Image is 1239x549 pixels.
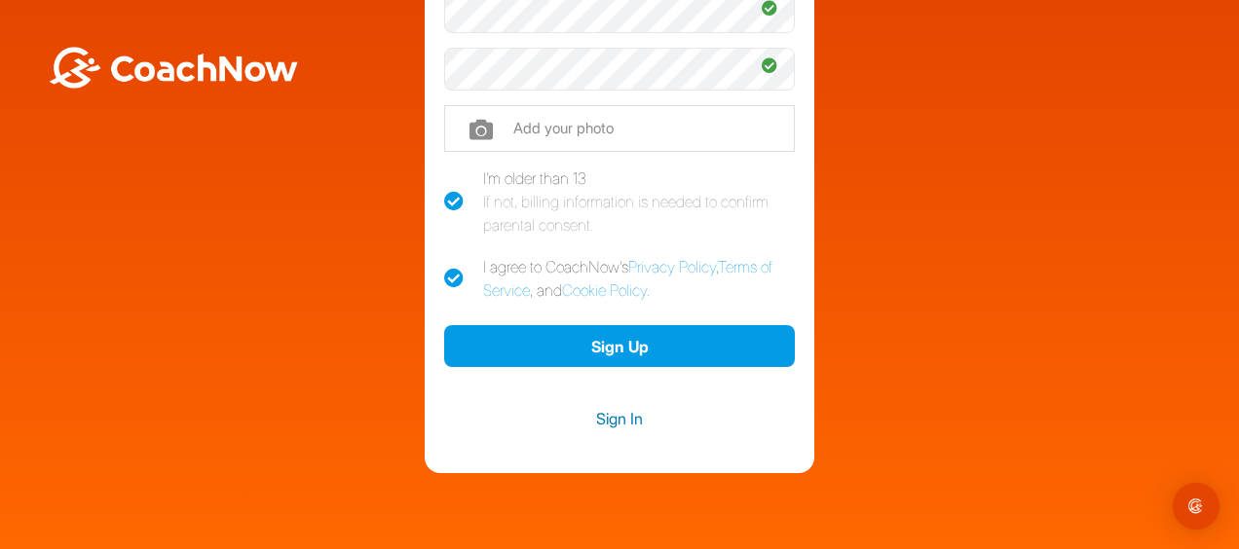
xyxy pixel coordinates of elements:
a: Privacy Policy [628,257,716,276]
button: Sign Up [444,325,795,367]
div: Open Intercom Messenger [1173,483,1220,530]
img: BwLJSsUCoWCh5upNqxVrqldRgqLPVwmV24tXu5FoVAoFEpwwqQ3VIfuoInZCoVCoTD4vwADAC3ZFMkVEQFDAAAAAElFTkSuQmCC [47,47,300,89]
a: Sign In [444,406,795,431]
div: If not, billing information is needed to confirm parental consent. [483,190,795,237]
div: I'm older than 13 [483,166,795,237]
label: I agree to CoachNow's , , and . [444,255,795,302]
a: Cookie Policy [562,280,647,300]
